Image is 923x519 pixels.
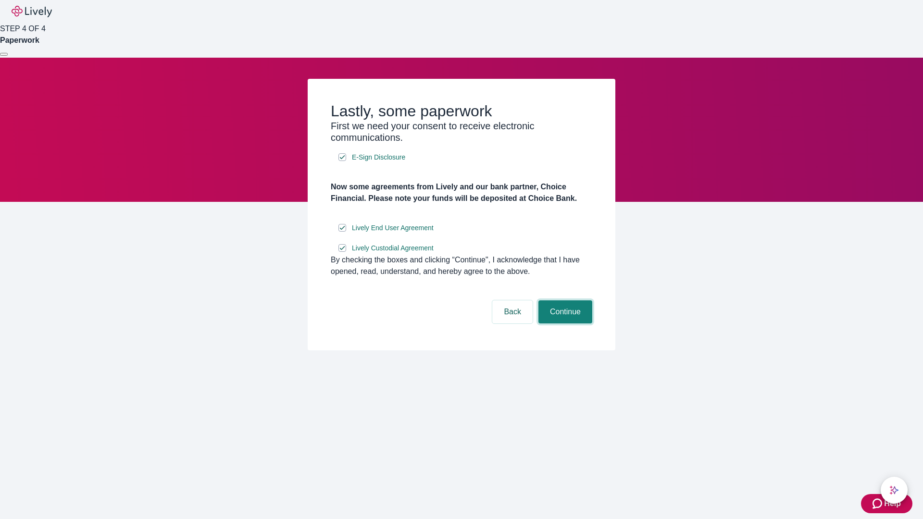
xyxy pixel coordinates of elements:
[350,242,436,254] a: e-sign disclosure document
[350,222,436,234] a: e-sign disclosure document
[873,498,884,509] svg: Zendesk support icon
[881,477,908,504] button: chat
[352,243,434,253] span: Lively Custodial Agreement
[352,223,434,233] span: Lively End User Agreement
[350,151,407,163] a: e-sign disclosure document
[889,485,899,495] svg: Lively AI Assistant
[331,120,592,143] h3: First we need your consent to receive electronic communications.
[352,152,405,162] span: E-Sign Disclosure
[884,498,901,509] span: Help
[861,494,912,513] button: Zendesk support iconHelp
[331,254,592,277] div: By checking the boxes and clicking “Continue", I acknowledge that I have opened, read, understand...
[12,6,52,17] img: Lively
[331,102,592,120] h2: Lastly, some paperwork
[492,300,533,323] button: Back
[538,300,592,323] button: Continue
[331,181,592,204] h4: Now some agreements from Lively and our bank partner, Choice Financial. Please note your funds wi...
